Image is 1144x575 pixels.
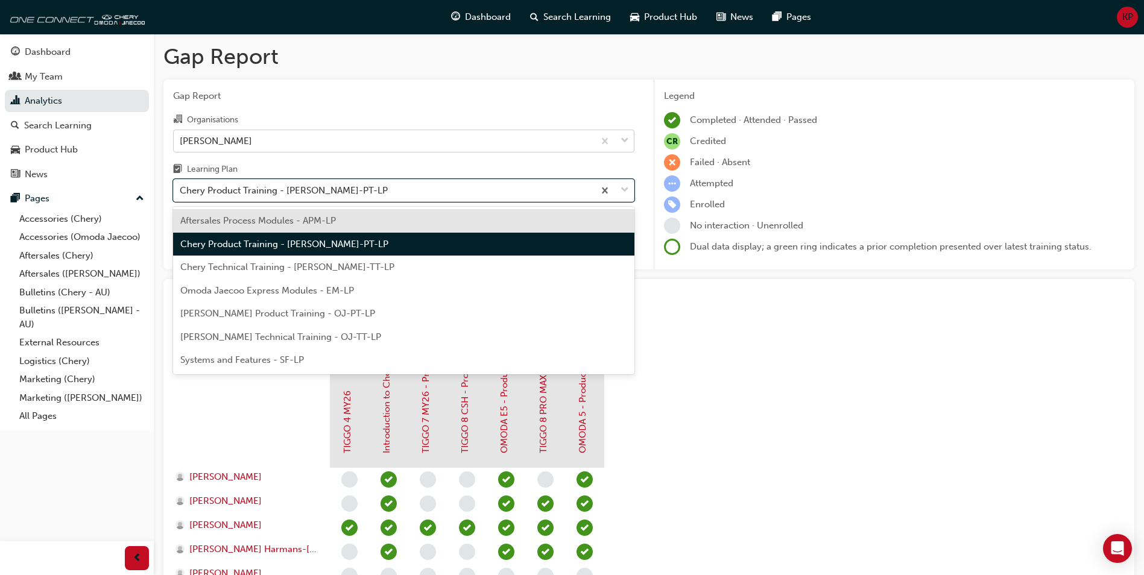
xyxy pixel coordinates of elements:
[25,168,48,181] div: News
[14,333,149,352] a: External Resources
[1117,7,1138,28] button: KP
[664,196,680,213] span: learningRecordVerb_ENROLL-icon
[187,114,238,126] div: Organisations
[381,471,397,488] span: learningRecordVerb_COMPLETE-icon
[180,354,304,365] span: Systems and Features - SF-LP
[498,544,514,560] span: learningRecordVerb_PASS-icon
[690,178,733,189] span: Attempted
[180,331,381,342] span: [PERSON_NAME] Technical Training - OJ-TT-LP
[187,163,238,175] div: Learning Plan
[621,183,629,198] span: down-icon
[180,239,388,250] span: Chery Product Training - [PERSON_NAME]-PT-LP
[180,262,394,272] span: Chery Technical Training - [PERSON_NAME]-TT-LP
[14,228,149,247] a: Accessories (Omoda Jaecoo)
[577,495,593,512] span: learningRecordVerb_PASS-icon
[730,10,753,24] span: News
[644,10,697,24] span: Product Hub
[342,391,353,453] a: TIGGO 4 MY26
[381,520,397,536] span: learningRecordVerb_COMPLETE-icon
[1103,534,1132,563] div: Open Intercom Messenger
[520,5,621,30] a: search-iconSearch Learning
[14,301,149,333] a: Bulletins ([PERSON_NAME] - AU)
[577,369,588,453] a: OMODA 5 - Product
[420,349,431,453] a: TIGGO 7 MY26 - Product
[786,10,811,24] span: Pages
[341,544,358,560] span: learningRecordVerb_NONE-icon
[690,241,1092,252] span: Dual data display; a green ring indicates a prior completion presented over latest training status.
[381,495,397,512] span: learningRecordVerb_COMPLETE-icon
[341,520,358,536] span: learningRecordVerb_PASS-icon
[538,333,549,453] a: TIGGO 8 PRO MAX - Product
[459,544,475,560] span: learningRecordVerb_NONE-icon
[763,5,821,30] a: pages-iconPages
[175,542,318,556] a: [PERSON_NAME] Harmans-[PERSON_NAME]
[173,165,182,175] span: learningplan-icon
[498,471,514,488] span: learningRecordVerb_PASS-icon
[14,370,149,389] a: Marketing (Chery)
[5,187,149,210] button: Pages
[5,139,149,161] a: Product Hub
[14,352,149,371] a: Logistics (Chery)
[173,89,634,103] span: Gap Report
[690,136,726,146] span: Credited
[24,119,92,133] div: Search Learning
[381,363,392,453] a: Introduction to Chery
[1122,10,1133,24] span: KP
[451,10,460,25] span: guage-icon
[537,520,554,536] span: learningRecordVerb_PASS-icon
[180,184,388,198] div: Chery Product Training - [PERSON_NAME]-PT-LP
[537,544,554,560] span: learningRecordVerb_PASS-icon
[25,192,49,206] div: Pages
[136,191,144,207] span: up-icon
[189,470,262,484] span: [PERSON_NAME]
[5,163,149,186] a: News
[420,520,436,536] span: learningRecordVerb_PASS-icon
[5,66,149,88] a: My Team
[14,265,149,283] a: Aftersales ([PERSON_NAME])
[690,199,725,210] span: Enrolled
[180,134,252,148] div: [PERSON_NAME]
[175,470,318,484] a: [PERSON_NAME]
[14,389,149,407] a: Marketing ([PERSON_NAME])
[175,494,318,508] a: [PERSON_NAME]
[420,471,436,488] span: learningRecordVerb_NONE-icon
[460,354,470,453] a: TIGGO 8 CSH - Product
[5,115,149,137] a: Search Learning
[459,495,475,512] span: learningRecordVerb_NONE-icon
[14,210,149,228] a: Accessories (Chery)
[630,10,639,25] span: car-icon
[189,518,262,532] span: [PERSON_NAME]
[25,70,63,84] div: My Team
[5,39,149,187] button: DashboardMy TeamAnalyticsSearch LearningProduct HubNews
[498,520,514,536] span: learningRecordVerb_PASS-icon
[420,495,436,512] span: learningRecordVerb_NONE-icon
[163,43,1134,70] h1: Gap Report
[14,247,149,265] a: Aftersales (Chery)
[716,10,725,25] span: news-icon
[690,220,803,231] span: No interaction · Unenrolled
[25,143,78,157] div: Product Hub
[420,544,436,560] span: learningRecordVerb_NONE-icon
[189,494,262,508] span: [PERSON_NAME]
[773,10,782,25] span: pages-icon
[621,133,629,149] span: down-icon
[11,121,19,131] span: search-icon
[180,215,336,226] span: Aftersales Process Modules - APM-LP
[341,495,358,512] span: learningRecordVerb_NONE-icon
[577,544,593,560] span: learningRecordVerb_PASS-icon
[499,364,510,453] a: OMODA E5 - Product
[133,551,142,566] span: prev-icon
[459,471,475,488] span: learningRecordVerb_NONE-icon
[11,169,20,180] span: news-icon
[537,495,554,512] span: learningRecordVerb_PASS-icon
[577,520,593,536] span: learningRecordVerb_PASS-icon
[6,5,145,29] img: oneconnect
[11,47,20,58] span: guage-icon
[175,518,318,532] a: [PERSON_NAME]
[530,10,539,25] span: search-icon
[441,5,520,30] a: guage-iconDashboard
[180,285,354,296] span: Omoda Jaecoo Express Modules - EM-LP
[11,193,20,204] span: pages-icon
